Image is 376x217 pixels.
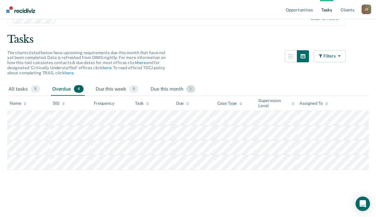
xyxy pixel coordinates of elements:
[10,101,26,106] div: Name
[186,85,195,93] span: 1
[314,50,346,62] button: Filters
[356,197,370,211] div: Open Intercom Messenger
[94,101,115,106] div: Frequency
[135,101,149,106] div: Task
[94,83,140,96] div: Due this week0
[258,98,295,108] div: Supervision Level
[7,33,369,45] div: Tasks
[65,70,73,75] a: here
[102,65,111,70] a: here
[6,6,35,13] img: Recidiviz
[31,85,40,93] span: 5
[74,85,84,93] span: 4
[217,101,243,106] div: Case Type
[7,83,41,96] div: All tasks5
[299,101,328,106] div: Assigned To
[53,101,65,106] div: SID
[129,85,139,93] span: 0
[362,5,371,14] button: Profile dropdown button
[7,50,166,75] span: The clients listed below have upcoming requirements due this month that have not yet been complet...
[176,101,189,106] div: Due
[137,60,146,65] a: here
[149,83,196,96] div: Due this month1
[362,5,371,14] div: J B
[51,83,85,96] div: Overdue4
